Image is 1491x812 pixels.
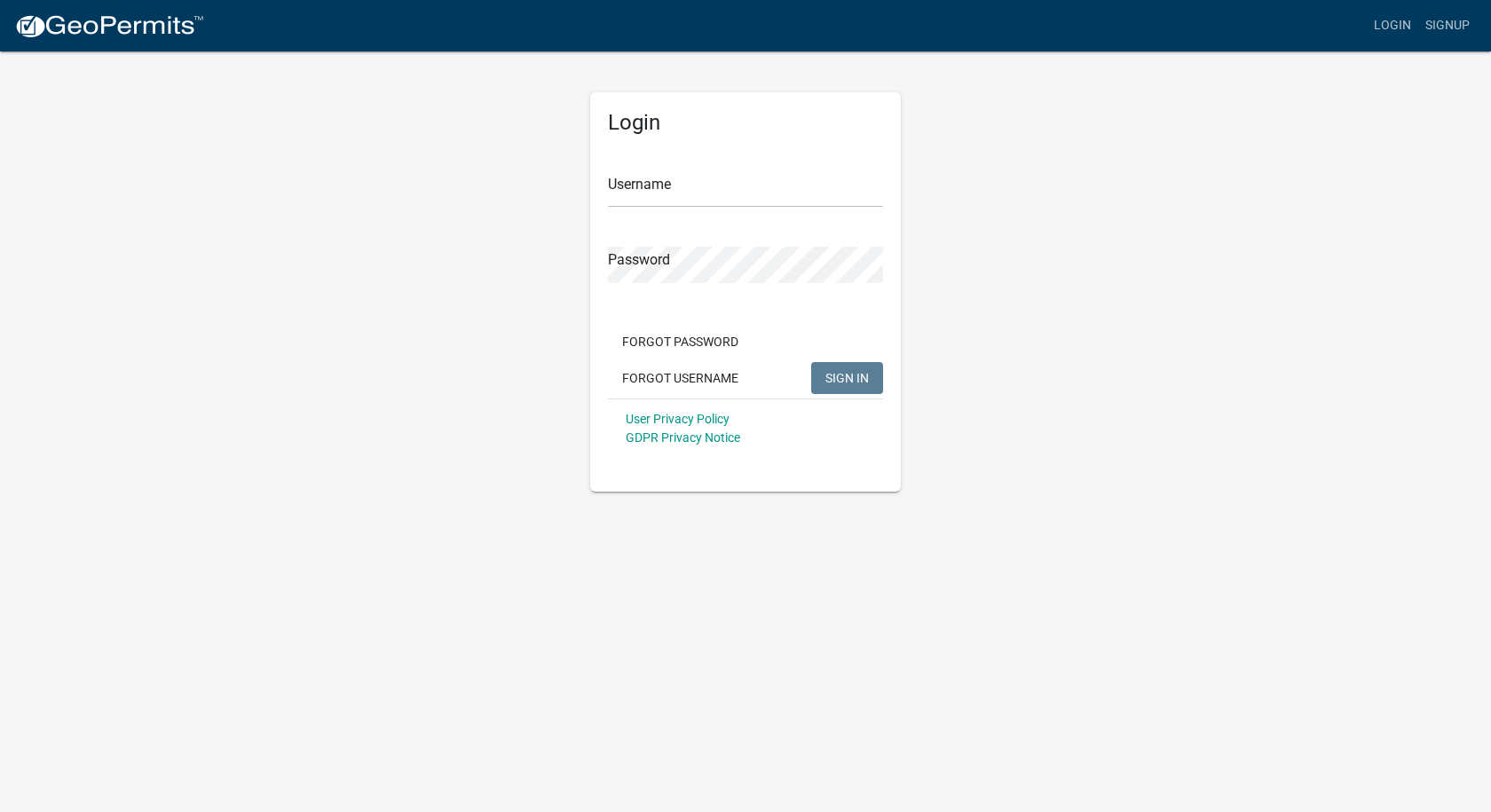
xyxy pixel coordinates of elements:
button: SIGN IN [811,362,883,394]
a: Login [1367,9,1418,43]
span: SIGN IN [825,370,869,384]
button: Forgot Username [608,362,753,394]
button: Forgot Password [608,326,753,358]
a: User Privacy Policy [626,412,730,426]
a: GDPR Privacy Notice [626,430,740,445]
h5: Login [608,110,883,136]
a: Signup [1418,9,1477,43]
